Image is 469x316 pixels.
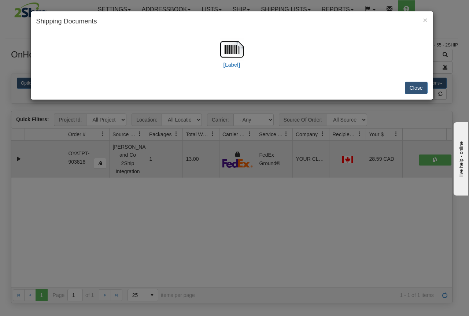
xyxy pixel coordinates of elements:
button: Close [405,82,428,94]
label: [Label] [224,61,240,68]
span: × [423,16,427,24]
iframe: chat widget [452,120,468,195]
img: barcode.jpg [220,38,244,61]
div: live help - online [5,6,68,12]
button: Close [423,16,427,24]
a: [Label] [220,46,244,67]
h4: Shipping Documents [36,17,428,26]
